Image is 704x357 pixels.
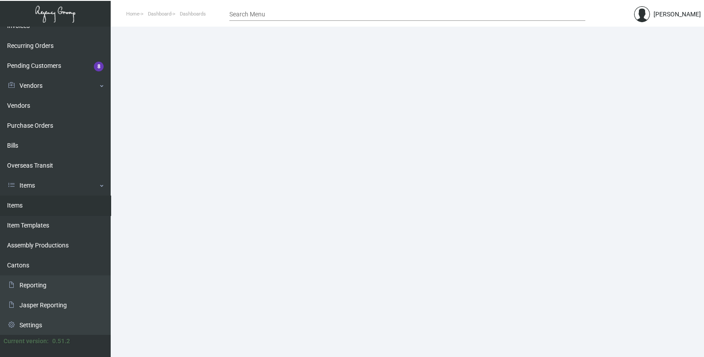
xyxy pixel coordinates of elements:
[4,337,49,346] div: Current version:
[148,11,171,17] span: Dashboard
[180,11,206,17] span: Dashboards
[126,11,139,17] span: Home
[52,337,70,346] div: 0.51.2
[634,6,650,22] img: admin@bootstrapmaster.com
[654,10,701,19] div: [PERSON_NAME]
